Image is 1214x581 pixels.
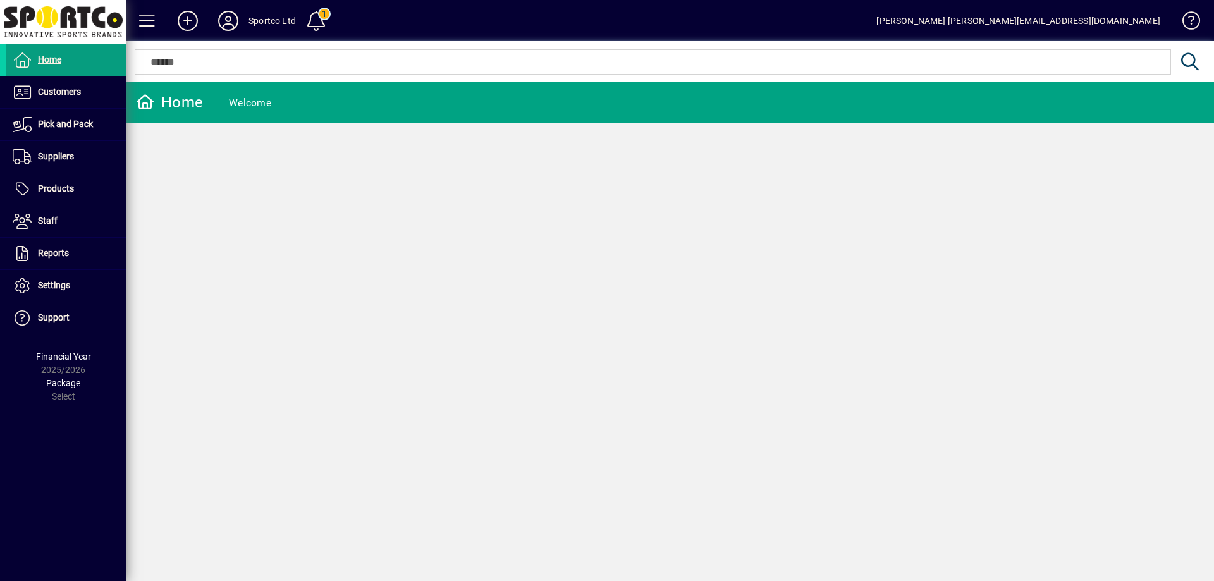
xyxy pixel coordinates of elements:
[6,141,126,173] a: Suppliers
[136,92,203,113] div: Home
[208,9,248,32] button: Profile
[38,280,70,290] span: Settings
[38,216,58,226] span: Staff
[6,76,126,108] a: Customers
[36,352,91,362] span: Financial Year
[229,93,271,113] div: Welcome
[38,151,74,161] span: Suppliers
[6,238,126,269] a: Reports
[38,183,74,193] span: Products
[38,54,61,64] span: Home
[38,87,81,97] span: Customers
[168,9,208,32] button: Add
[46,378,80,388] span: Package
[876,11,1160,31] div: [PERSON_NAME] [PERSON_NAME][EMAIL_ADDRESS][DOMAIN_NAME]
[248,11,296,31] div: Sportco Ltd
[38,119,93,129] span: Pick and Pack
[6,302,126,334] a: Support
[38,248,69,258] span: Reports
[6,205,126,237] a: Staff
[6,270,126,302] a: Settings
[1173,3,1198,44] a: Knowledge Base
[6,109,126,140] a: Pick and Pack
[6,173,126,205] a: Products
[38,312,70,322] span: Support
